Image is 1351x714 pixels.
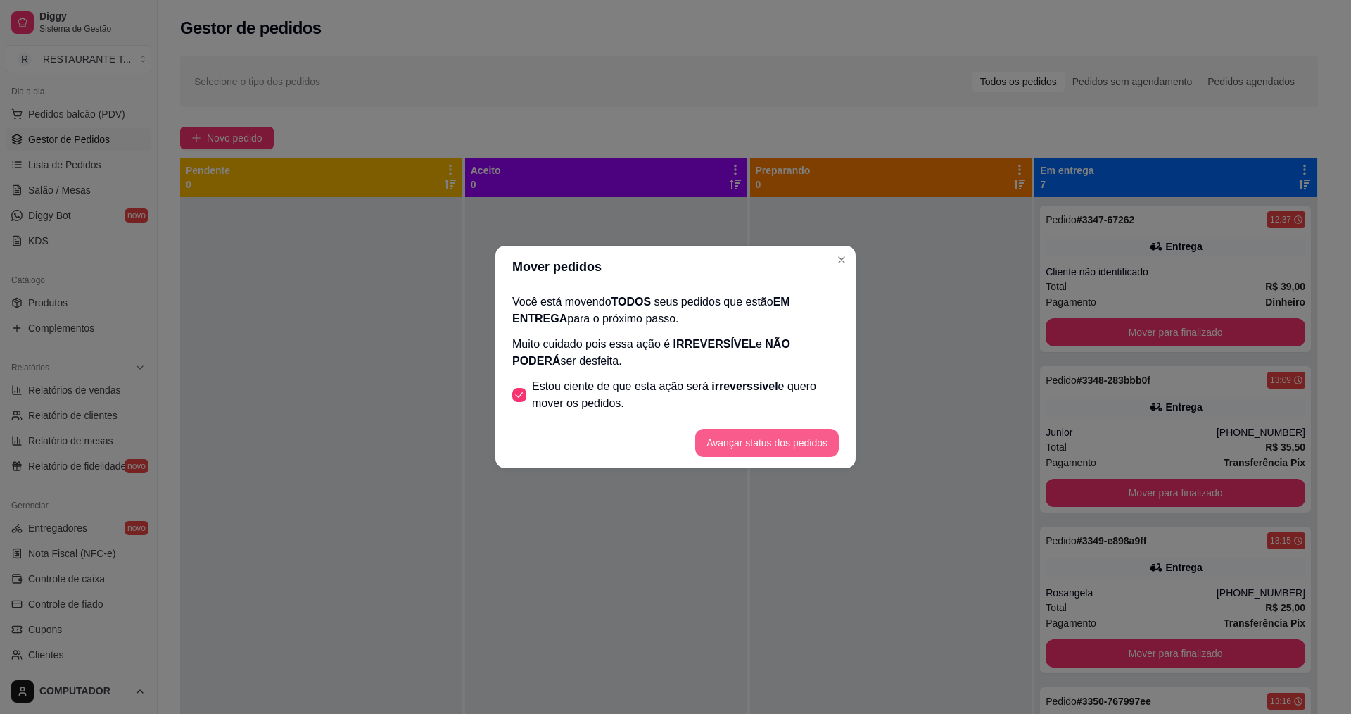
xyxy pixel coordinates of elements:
[695,429,839,457] button: Avançar status dos pedidos
[512,336,839,370] p: Muito cuidado pois essa ação é e ser desfeita.
[673,338,756,350] span: IRREVERSÍVEL
[532,378,839,412] span: Estou ciente de que esta ação será e quero mover os pedidos.
[512,294,839,327] p: Você está movendo seus pedidos que estão para o próximo passo.
[611,296,652,308] span: TODOS
[512,338,790,367] span: NÃO PODERÁ
[495,246,856,288] header: Mover pedidos
[711,380,778,392] span: irreverssível
[830,249,853,271] button: Close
